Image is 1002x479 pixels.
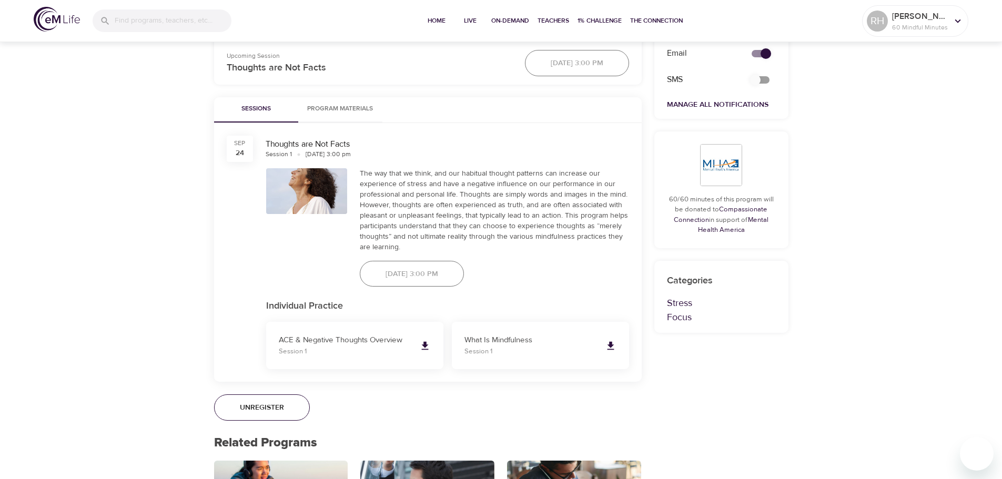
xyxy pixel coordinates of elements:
[960,437,994,471] iframe: Button to launch messaging window
[279,334,411,346] p: ACE & Negative Thoughts Overview
[464,334,596,346] p: What Is Mindfulness
[630,15,683,26] span: The Connection
[305,104,376,115] span: Program Materials
[491,15,529,26] span: On-Demand
[306,150,351,159] div: [DATE] 3:00 pm
[214,433,642,452] p: Related Programs
[227,51,512,60] p: Upcoming Session
[360,168,629,252] div: The way that we think, and our habitual thought patterns can increase our experience of stress an...
[867,11,888,32] div: RH
[578,15,622,26] span: 1% Challenge
[452,322,629,369] a: What Is MindfulnessSession 1
[115,9,231,32] input: Find programs, teachers, etc...
[667,310,776,324] p: Focus
[667,100,768,109] a: Manage All Notifications
[234,139,246,148] div: Sep
[667,195,776,236] p: 60/60 minutes of this program will be donated to in support of
[424,15,449,26] span: Home
[220,104,292,115] span: Sessions
[34,7,80,32] img: logo
[266,138,629,150] div: Thoughts are Not Facts
[236,148,244,158] div: 24
[266,299,629,313] p: Individual Practice
[279,346,411,357] p: Session 1
[240,401,284,414] span: Unregister
[674,205,767,224] a: Compassionate Connection
[892,10,948,23] p: [PERSON_NAME]
[227,60,512,75] p: Thoughts are Not Facts
[458,15,483,26] span: Live
[661,41,739,66] div: Email
[464,346,596,357] p: Session 1
[266,150,292,159] div: Session 1
[667,273,776,288] p: Categories
[661,67,739,92] div: SMS
[538,15,569,26] span: Teachers
[667,296,776,310] p: Stress
[892,23,948,32] p: 60 Mindful Minutes
[214,394,310,421] button: Unregister
[266,322,443,369] a: ACE & Negative Thoughts OverviewSession 1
